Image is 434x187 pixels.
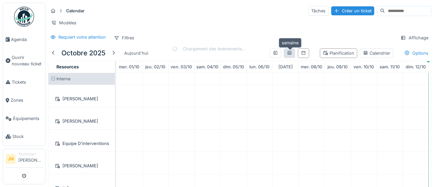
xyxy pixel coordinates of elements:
span: Stock [12,133,42,140]
a: Agenda [3,30,45,49]
a: 1 octobre 2025 [117,62,141,71]
a: Zones [3,91,45,110]
div: Calendrier [363,50,390,56]
span: Tickets [12,79,42,85]
div: Modèles [48,18,79,28]
li: JM [6,154,16,164]
h5: octobre 2025 [61,49,105,57]
img: Badge_color-CXgf-gQk.svg [14,7,34,27]
strong: Calendar [63,8,87,14]
div: Affichage [398,33,431,43]
a: 8 octobre 2025 [299,62,324,71]
div: Requiert votre attention [58,34,106,40]
a: 12 octobre 2025 [404,62,427,71]
div: Technicien [18,152,42,157]
a: 4 octobre 2025 [195,62,220,71]
a: JM Technicien[PERSON_NAME] [6,152,42,168]
div: [PERSON_NAME] [52,95,111,103]
a: Tickets [3,73,45,91]
div: semaine [279,38,301,48]
span: Ouvrir nouveau ticket [12,54,42,67]
li: [PERSON_NAME] [18,152,42,166]
div: Planification [323,50,354,56]
a: 5 octobre 2025 [221,62,246,71]
div: [PERSON_NAME] [52,162,111,170]
div: Créer un ticket [331,6,374,15]
a: 10 octobre 2025 [352,62,376,71]
span: Agenda [11,36,42,43]
div: Options [401,48,431,58]
a: 9 octobre 2025 [326,62,349,71]
a: 3 octobre 2025 [169,62,194,71]
div: Filtres [111,33,137,43]
span: Équipements [13,115,42,122]
div: Aujourd'hui [122,49,151,58]
a: Équipements [3,109,45,128]
a: Stock [3,128,45,146]
span: Zones [11,97,42,103]
span: Resources [56,64,79,69]
a: 11 octobre 2025 [378,62,401,71]
div: [PERSON_NAME] [52,117,111,125]
div: Equipe D'interventions [52,139,111,148]
a: 2 octobre 2025 [144,62,167,71]
a: Ouvrir nouveau ticket [3,49,45,73]
a: 6 octobre 2025 [248,62,271,71]
div: Chargement des événements… [172,46,246,52]
a: 7 octobre 2025 [277,62,294,71]
div: Tâches [308,6,329,16]
span: Interne [56,76,70,81]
